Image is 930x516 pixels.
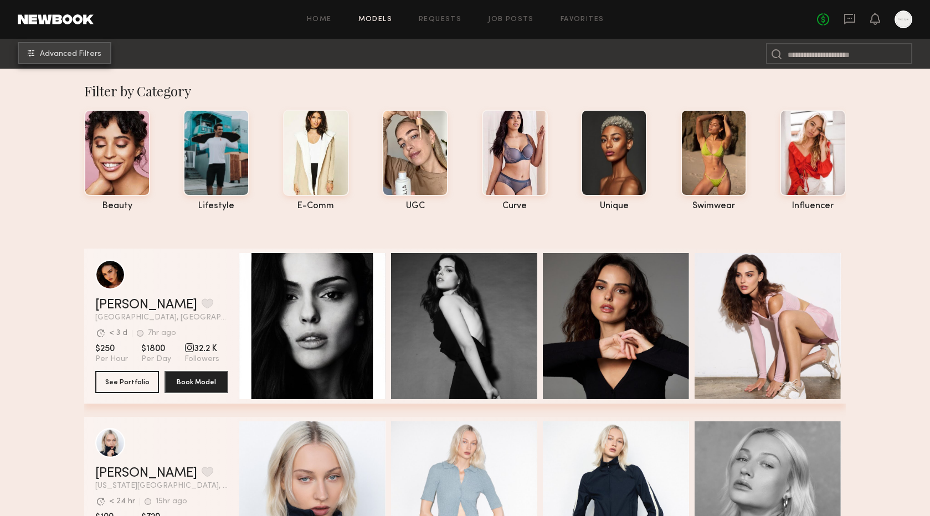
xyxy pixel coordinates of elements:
[382,202,448,211] div: UGC
[95,354,128,364] span: Per Hour
[109,498,135,505] div: < 24 hr
[283,202,349,211] div: e-comm
[307,16,332,23] a: Home
[95,467,197,480] a: [PERSON_NAME]
[95,371,159,393] button: See Portfolio
[18,42,111,64] button: Advanced Filters
[358,16,392,23] a: Models
[95,482,228,490] span: [US_STATE][GEOGRAPHIC_DATA], [GEOGRAPHIC_DATA]
[419,16,461,23] a: Requests
[84,202,150,211] div: beauty
[681,202,747,211] div: swimwear
[95,314,228,322] span: [GEOGRAPHIC_DATA], [GEOGRAPHIC_DATA]
[780,202,846,211] div: influencer
[148,329,176,337] div: 7hr ago
[581,202,647,211] div: unique
[141,354,171,364] span: Per Day
[184,354,219,364] span: Followers
[40,50,101,58] span: Advanced Filters
[183,202,249,211] div: lifestyle
[109,329,127,337] div: < 3 d
[184,343,219,354] span: 32.2 K
[165,371,228,393] button: Book Model
[95,298,197,312] a: [PERSON_NAME]
[482,202,548,211] div: curve
[561,16,604,23] a: Favorites
[95,343,128,354] span: $250
[488,16,534,23] a: Job Posts
[141,343,171,354] span: $1800
[84,82,846,100] div: Filter by Category
[156,498,187,505] div: 15hr ago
